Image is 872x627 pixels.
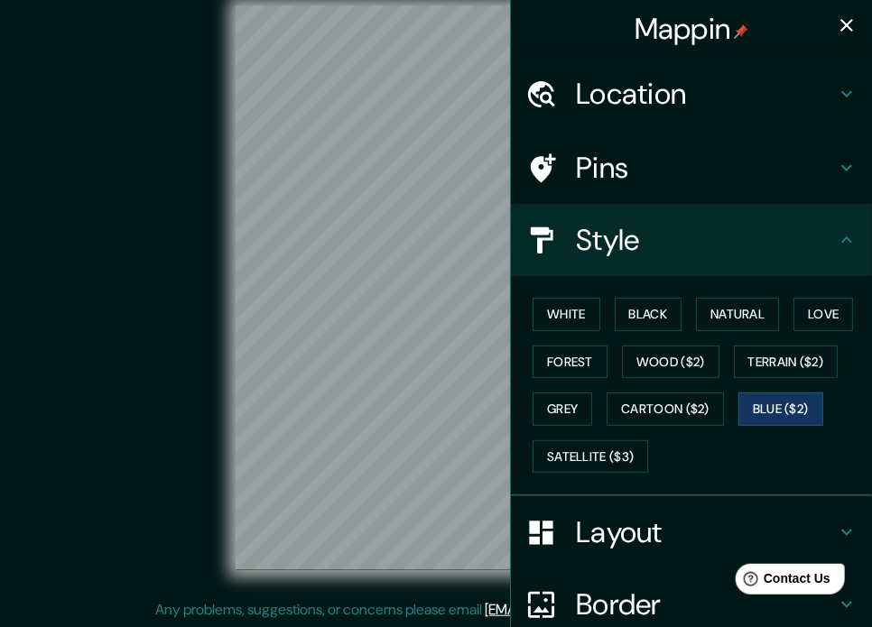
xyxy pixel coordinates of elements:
[511,496,872,568] div: Layout
[576,514,836,550] h4: Layout
[607,392,724,426] button: Cartoon ($2)
[711,557,852,607] iframe: Help widget launcher
[576,586,836,622] h4: Border
[533,392,592,426] button: Grey
[576,222,836,258] h4: Style
[734,24,748,39] img: pin-icon.png
[533,298,600,331] button: White
[635,11,749,47] h4: Mappin
[576,150,836,186] h4: Pins
[576,76,836,112] h4: Location
[511,132,872,204] div: Pins
[738,392,823,426] button: Blue ($2)
[622,346,719,379] button: Wood ($2)
[793,298,853,331] button: Love
[533,440,648,474] button: Satellite ($3)
[696,298,779,331] button: Natural
[236,5,635,570] canvas: Map
[511,58,872,130] div: Location
[485,600,708,619] a: [EMAIL_ADDRESS][DOMAIN_NAME]
[533,346,608,379] button: Forest
[155,599,710,621] p: Any problems, suggestions, or concerns please email .
[734,346,839,379] button: Terrain ($2)
[511,204,872,276] div: Style
[615,298,682,331] button: Black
